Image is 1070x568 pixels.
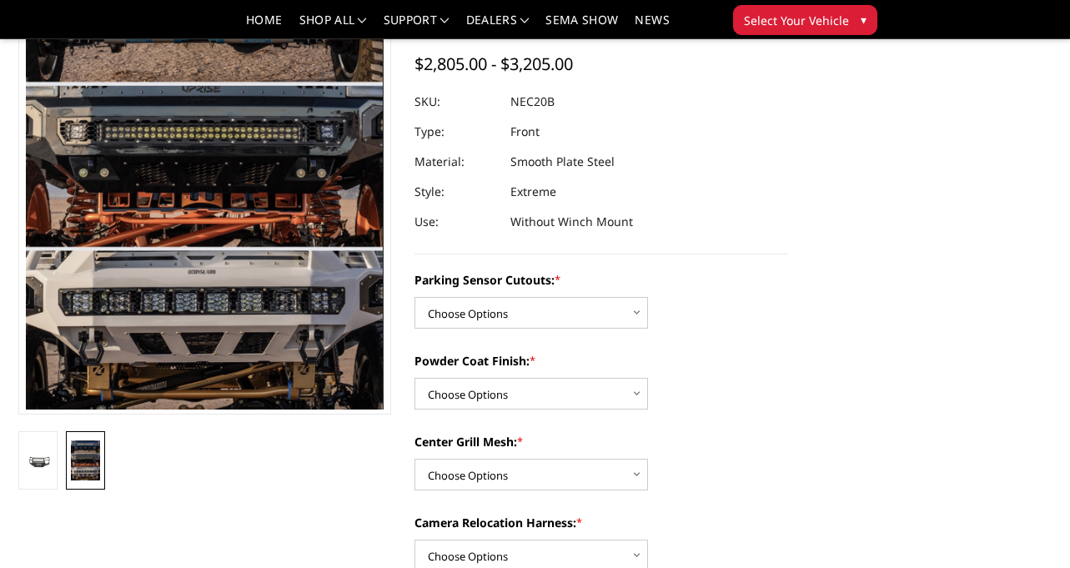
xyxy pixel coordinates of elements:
[510,207,633,237] dd: Without Winch Mount
[414,433,788,450] label: Center Grill Mesh:
[635,14,669,38] a: News
[466,14,530,38] a: Dealers
[384,14,450,38] a: Support
[299,14,367,38] a: shop all
[545,14,618,38] a: SEMA Show
[510,147,615,177] dd: Smooth Plate Steel
[246,14,282,38] a: Home
[510,117,540,147] dd: Front
[414,177,498,207] dt: Style:
[414,53,573,75] span: $2,805.00 - $3,205.00
[414,87,498,117] dt: SKU:
[414,117,498,147] dt: Type:
[510,177,556,207] dd: Extreme
[414,207,498,237] dt: Use:
[414,271,788,289] label: Parking Sensor Cutouts:
[414,514,788,531] label: Camera Relocation Harness:
[71,440,100,480] img: 2020-2023 Chevrolet 2500-3500 - Freedom Series - Extreme Front Bumper
[414,352,788,369] label: Powder Coat Finish:
[744,12,849,29] span: Select Your Vehicle
[23,455,53,469] img: 2020-2023 Chevrolet 2500-3500 - Freedom Series - Extreme Front Bumper
[510,87,555,117] dd: NEC20B
[861,11,867,28] span: ▾
[733,5,877,35] button: Select Your Vehicle
[414,147,498,177] dt: Material:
